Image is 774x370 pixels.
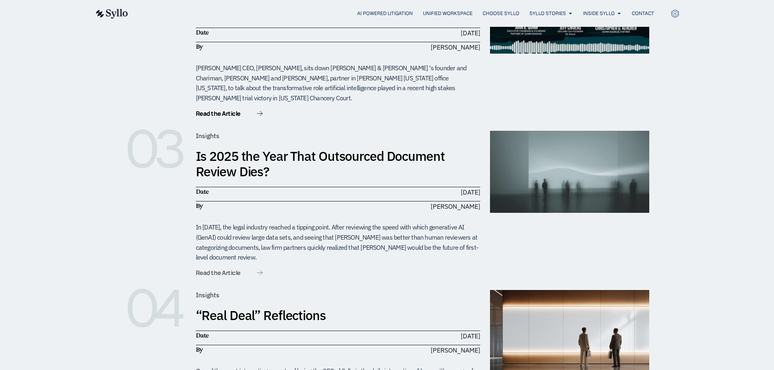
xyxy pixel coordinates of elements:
div: Menu Toggle [144,10,654,17]
h6: 03 [125,131,186,167]
h6: Date [196,331,334,340]
a: “Real Deal” Reflections [196,307,326,324]
h6: Date [196,28,334,37]
div: In [DATE], the legal industry reached a tipping point. After reviewing the speed with which gener... [196,222,480,262]
img: Is2025TheYear [490,131,649,213]
h6: By [196,345,334,354]
h6: By [196,42,334,51]
time: [DATE] [461,332,480,340]
span: [PERSON_NAME] [431,345,480,355]
h6: 04 [125,290,186,327]
a: AI Powered Litigation [357,10,413,17]
a: Read the Article [196,270,263,278]
a: Is 2025 the Year That Outsourced Document Review Dies? [196,147,445,180]
nav: Menu [144,10,654,17]
h6: By [196,201,334,210]
span: Insights [196,132,219,140]
time: [DATE] [461,188,480,196]
a: Syllo Stories [529,10,566,17]
a: Unified Workspace [423,10,473,17]
h6: Date [196,187,334,196]
div: [PERSON_NAME] CEO, [PERSON_NAME], sits down [PERSON_NAME] & [PERSON_NAME] ‘s founder and Chariman... [196,63,480,103]
span: [PERSON_NAME] [431,201,480,211]
span: Insights [196,291,219,299]
span: [PERSON_NAME] [431,42,480,52]
span: Read the Article [196,110,241,117]
img: syllo [95,9,128,19]
a: Read the Article [196,110,263,119]
a: Contact [632,10,654,17]
time: [DATE] [461,29,480,37]
a: Choose Syllo [483,10,519,17]
span: Read the Article [196,270,241,276]
a: Inside Syllo [583,10,615,17]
